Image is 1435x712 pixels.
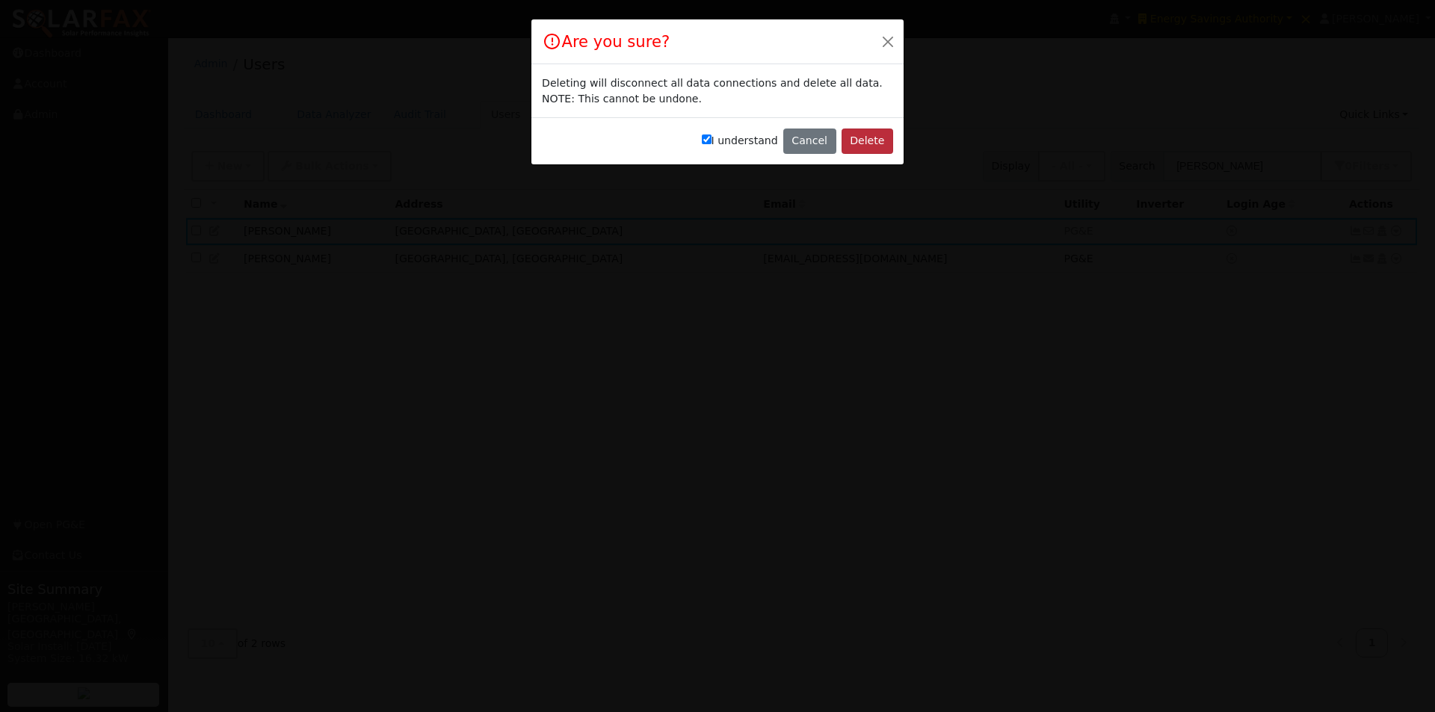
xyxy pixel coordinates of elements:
label: I understand [702,133,778,149]
button: Delete [842,129,893,154]
h4: Are you sure? [542,30,670,54]
div: Deleting will disconnect all data connections and delete all data. NOTE: This cannot be undone. [542,75,893,107]
button: Close [877,31,898,52]
button: Cancel [783,129,836,154]
input: I understand [702,134,712,144]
